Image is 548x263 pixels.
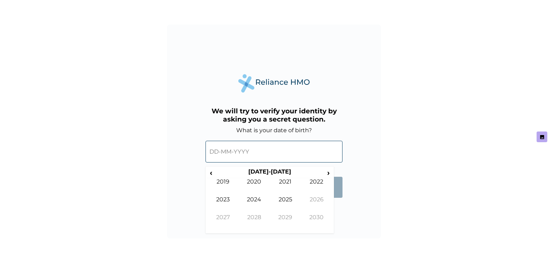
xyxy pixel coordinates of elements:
[207,168,215,177] span: ‹
[270,178,301,196] td: 2021
[205,107,342,123] h3: We will try to verify your identity by asking you a secret question.
[301,214,333,232] td: 2030
[239,214,270,232] td: 2028
[270,214,301,232] td: 2029
[238,74,310,92] img: Reliance Health's Logo
[207,196,239,214] td: 2023
[205,141,342,163] input: DD-MM-YYYY
[236,127,312,134] label: What is your date of birth?
[207,214,239,232] td: 2027
[270,196,301,214] td: 2025
[325,168,333,177] span: ›
[239,196,270,214] td: 2024
[239,178,270,196] td: 2020
[301,178,333,196] td: 2022
[207,178,239,196] td: 2019
[215,168,324,178] th: [DATE]-[DATE]
[301,196,333,214] td: 2026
